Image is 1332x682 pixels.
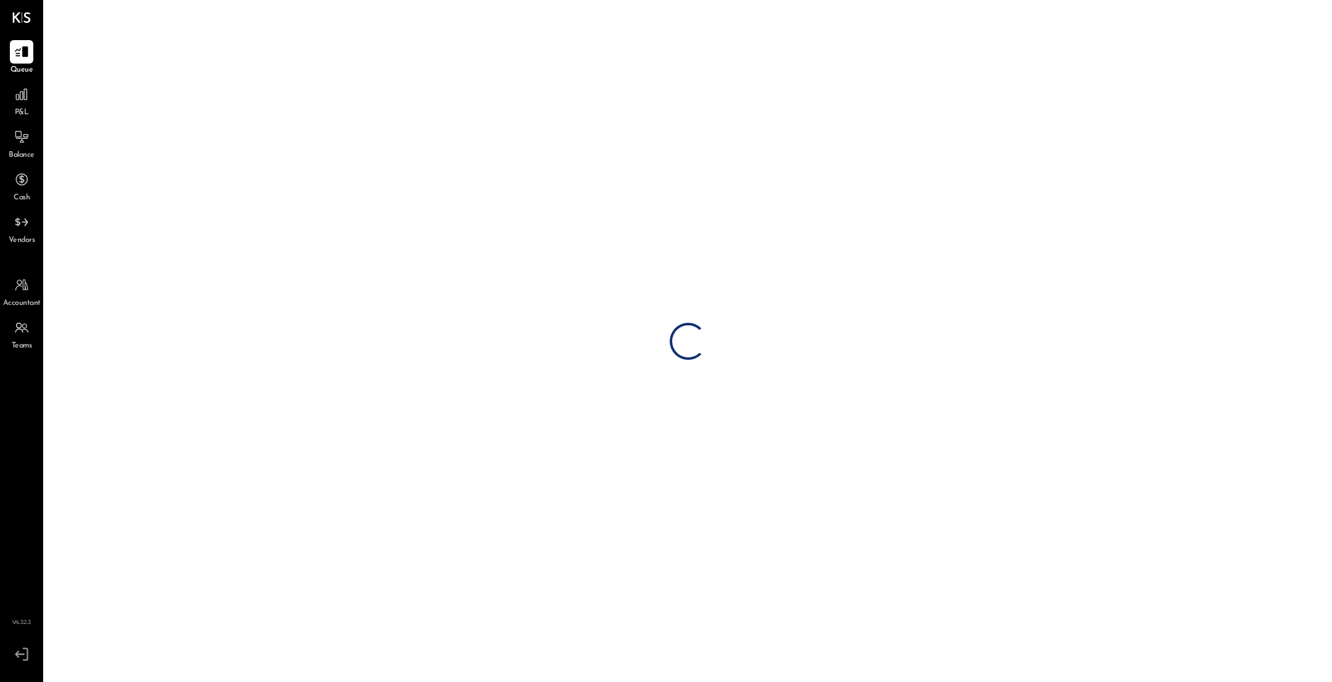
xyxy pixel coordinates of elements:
[15,107,29,119] span: P&L
[9,150,35,161] span: Balance
[10,65,33,76] span: Queue
[1,83,43,119] a: P&L
[1,40,43,76] a: Queue
[14,193,30,204] span: Cash
[1,125,43,161] a: Balance
[1,273,43,309] a: Accountant
[1,168,43,204] a: Cash
[1,210,43,246] a: Vendors
[12,341,32,352] span: Teams
[3,298,41,309] span: Accountant
[9,235,35,246] span: Vendors
[1,316,43,352] a: Teams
